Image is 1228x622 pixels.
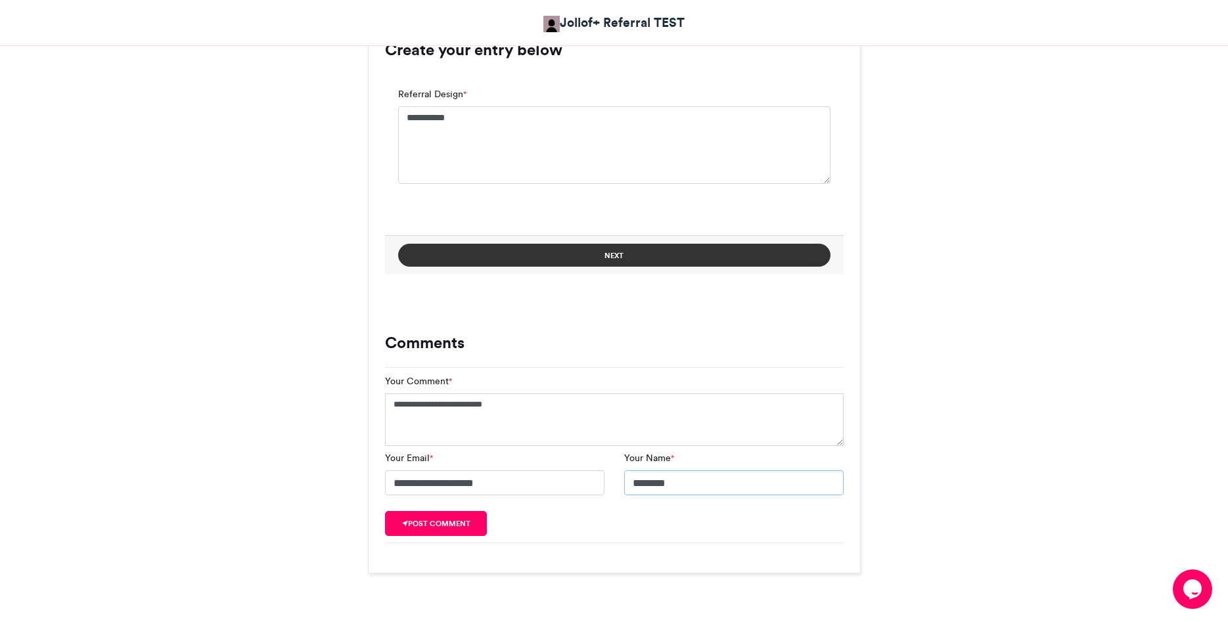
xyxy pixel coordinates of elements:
[1173,569,1215,609] iframe: chat widget
[624,451,674,465] label: Your Name
[398,87,466,101] label: Referral Design
[543,13,685,32] a: Jollof+ Referral TEST
[543,16,560,32] img: Jollof+ Referral TEST
[385,511,488,536] button: Post comment
[385,335,844,351] h3: Comments
[398,244,830,267] button: Next
[385,451,433,465] label: Your Email
[385,374,452,388] label: Your Comment
[385,42,844,58] h3: Create your entry below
